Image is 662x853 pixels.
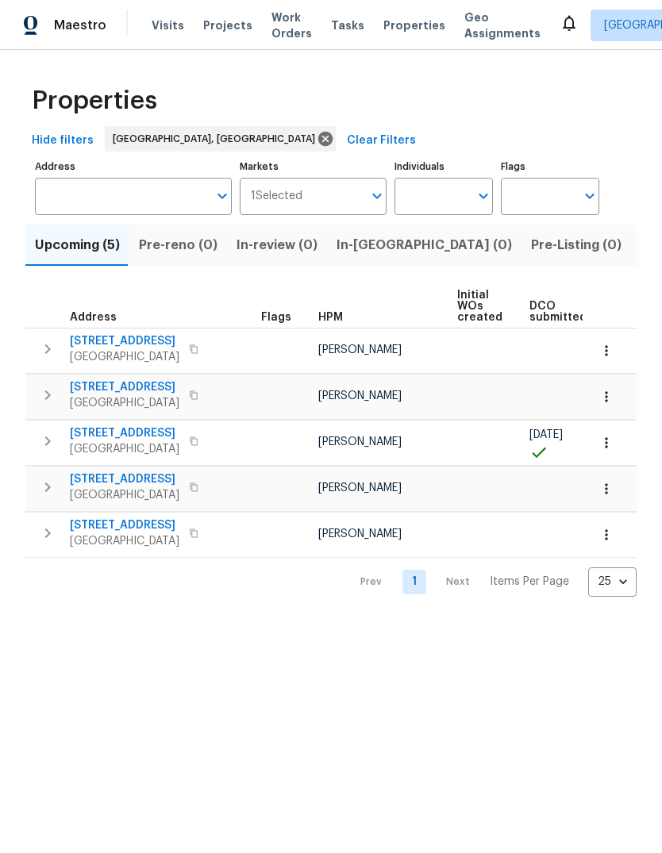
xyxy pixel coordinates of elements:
[531,234,622,256] span: Pre-Listing (0)
[54,17,106,33] span: Maestro
[529,429,563,440] span: [DATE]
[70,379,179,395] span: [STREET_ADDRESS]
[25,126,100,156] button: Hide filters
[529,301,587,323] span: DCO submitted
[32,131,94,151] span: Hide filters
[588,561,637,602] div: 25
[35,234,120,256] span: Upcoming (5)
[337,234,512,256] span: In-[GEOGRAPHIC_DATA] (0)
[261,312,291,323] span: Flags
[70,517,179,533] span: [STREET_ADDRESS]
[318,390,402,402] span: [PERSON_NAME]
[152,17,184,33] span: Visits
[70,395,179,411] span: [GEOGRAPHIC_DATA]
[271,10,312,41] span: Work Orders
[318,482,402,494] span: [PERSON_NAME]
[70,487,179,503] span: [GEOGRAPHIC_DATA]
[318,312,343,323] span: HPM
[70,533,179,549] span: [GEOGRAPHIC_DATA]
[501,162,599,171] label: Flags
[113,131,321,147] span: [GEOGRAPHIC_DATA], [GEOGRAPHIC_DATA]
[105,126,336,152] div: [GEOGRAPHIC_DATA], [GEOGRAPHIC_DATA]
[70,312,117,323] span: Address
[32,93,157,109] span: Properties
[347,131,416,151] span: Clear Filters
[490,574,569,590] p: Items Per Page
[579,185,601,207] button: Open
[35,162,232,171] label: Address
[457,290,502,323] span: Initial WOs created
[70,333,179,349] span: [STREET_ADDRESS]
[318,344,402,355] span: [PERSON_NAME]
[464,10,541,41] span: Geo Assignments
[345,567,637,597] nav: Pagination Navigation
[70,425,179,441] span: [STREET_ADDRESS]
[139,234,217,256] span: Pre-reno (0)
[366,185,388,207] button: Open
[203,17,252,33] span: Projects
[318,528,402,540] span: [PERSON_NAME]
[383,17,445,33] span: Properties
[472,185,495,207] button: Open
[237,234,318,256] span: In-review (0)
[395,162,493,171] label: Individuals
[70,471,179,487] span: [STREET_ADDRESS]
[341,126,422,156] button: Clear Filters
[331,20,364,31] span: Tasks
[318,436,402,448] span: [PERSON_NAME]
[251,190,302,203] span: 1 Selected
[70,441,179,457] span: [GEOGRAPHIC_DATA]
[70,349,179,365] span: [GEOGRAPHIC_DATA]
[211,185,233,207] button: Open
[240,162,387,171] label: Markets
[402,570,426,594] a: Goto page 1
